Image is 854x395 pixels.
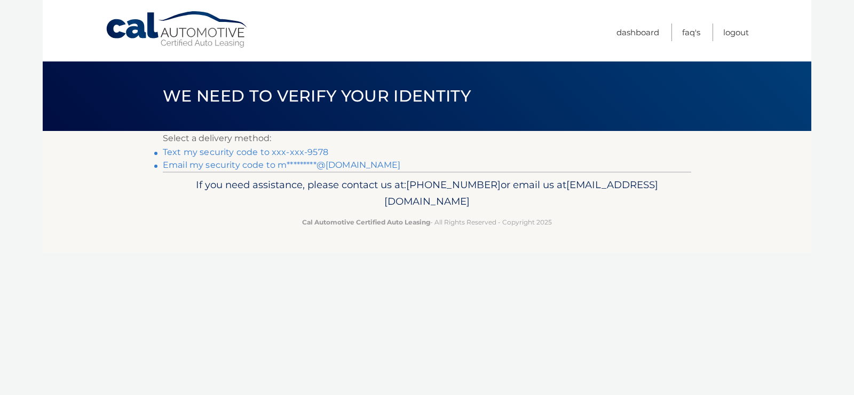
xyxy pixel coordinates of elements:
[105,11,249,49] a: Cal Automotive
[682,24,700,41] a: FAQ's
[723,24,749,41] a: Logout
[163,86,471,106] span: We need to verify your identity
[302,218,430,226] strong: Cal Automotive Certified Auto Leasing
[163,160,400,170] a: Email my security code to m*********@[DOMAIN_NAME]
[406,179,501,191] span: [PHONE_NUMBER]
[163,131,691,146] p: Select a delivery method:
[616,24,659,41] a: Dashboard
[163,147,328,157] a: Text my security code to xxx-xxx-9578
[170,216,684,228] p: - All Rights Reserved - Copyright 2025
[170,176,684,211] p: If you need assistance, please contact us at: or email us at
